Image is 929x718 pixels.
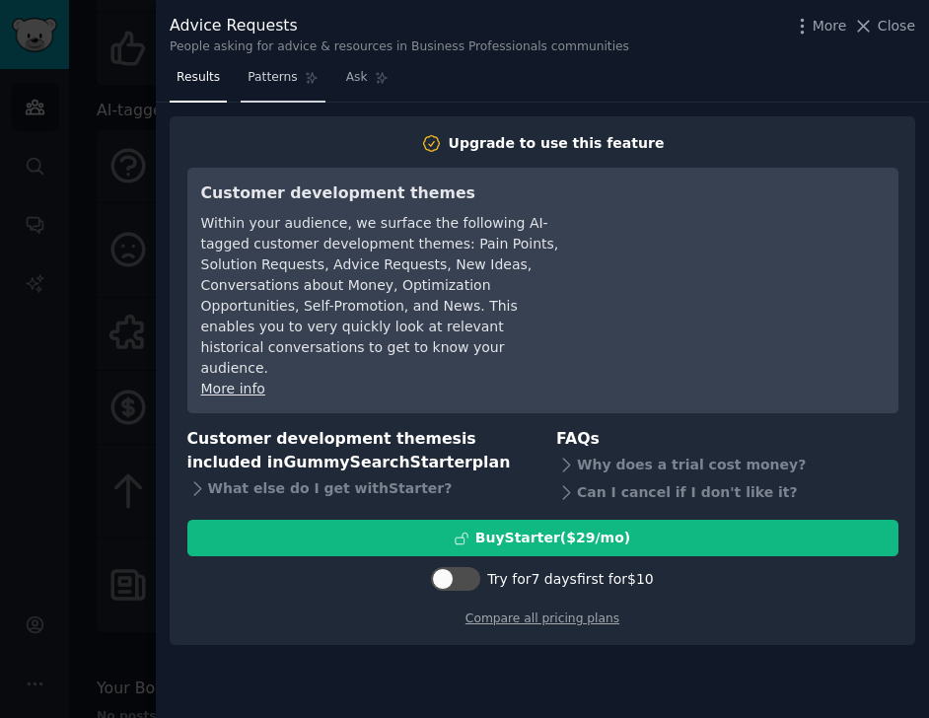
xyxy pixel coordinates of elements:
[346,69,368,87] span: Ask
[187,427,530,475] h3: Customer development themes is included in plan
[792,16,847,36] button: More
[187,520,898,556] button: BuyStarter($29/mo)
[556,478,898,506] div: Can I cancel if I don't like it?
[465,611,619,625] a: Compare all pricing plans
[556,427,898,452] h3: FAQs
[878,16,915,36] span: Close
[170,14,629,38] div: Advice Requests
[201,213,561,379] div: Within your audience, we surface the following AI-tagged customer development themes: Pain Points...
[248,69,297,87] span: Patterns
[201,381,265,396] a: More info
[170,62,227,103] a: Results
[201,181,561,206] h3: Customer development themes
[487,569,653,590] div: Try for 7 days first for $10
[177,69,220,87] span: Results
[283,453,471,471] span: GummySearch Starter
[339,62,395,103] a: Ask
[853,16,915,36] button: Close
[241,62,324,103] a: Patterns
[187,475,530,503] div: What else do I get with Starter ?
[589,181,885,329] iframe: YouTube video player
[449,133,665,154] div: Upgrade to use this feature
[813,16,847,36] span: More
[475,528,630,548] div: Buy Starter ($ 29 /mo )
[556,451,898,478] div: Why does a trial cost money?
[170,38,629,56] div: People asking for advice & resources in Business Professionals communities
